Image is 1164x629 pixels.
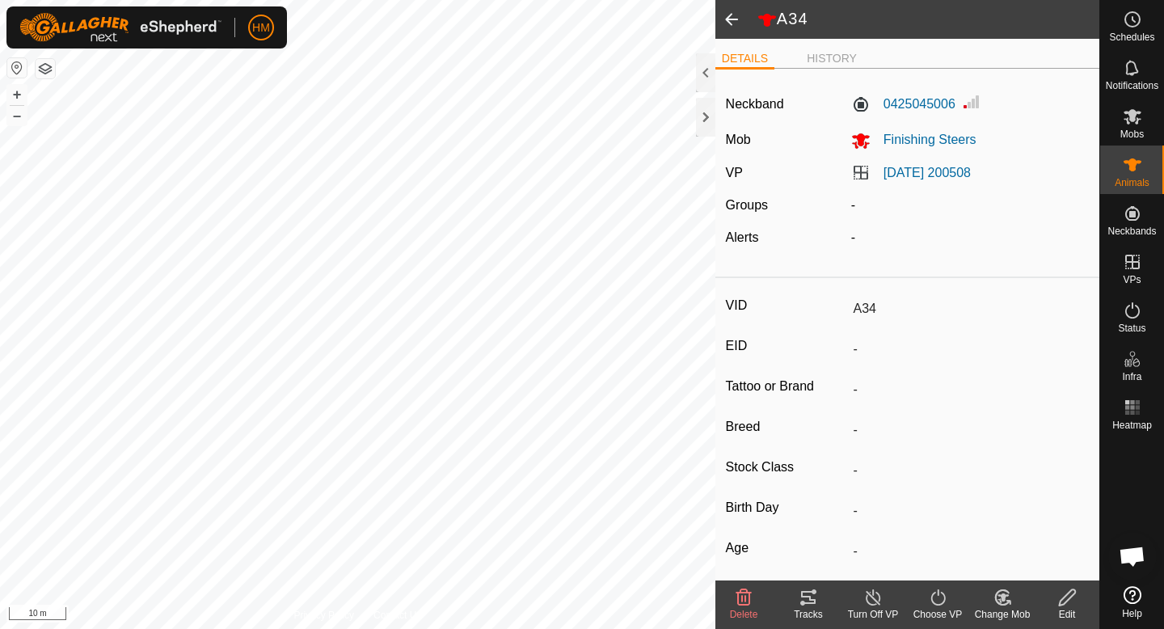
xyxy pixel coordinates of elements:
label: Breed [726,416,847,437]
label: Age [726,538,847,559]
li: HISTORY [800,50,863,67]
div: Open chat [1108,532,1157,580]
span: Infra [1122,372,1141,382]
label: VP [726,166,743,179]
label: Pregnancy Status [726,578,847,599]
label: 0425045006 [851,95,955,114]
a: Help [1100,580,1164,625]
label: VID [726,295,847,316]
a: [DATE] 200508 [884,166,971,179]
div: - [845,228,1095,247]
label: Groups [726,198,768,212]
label: Birth Day [726,497,847,518]
span: HM [252,19,270,36]
div: - [845,196,1095,215]
label: Tattoo or Brand [726,376,847,397]
label: Alerts [726,230,759,244]
span: Status [1118,323,1145,333]
label: Neckband [726,95,784,114]
a: Contact Us [373,608,421,623]
span: Animals [1115,178,1149,188]
img: Signal strength [962,92,981,112]
button: + [7,85,27,104]
button: Reset Map [7,58,27,78]
span: Help [1122,609,1142,618]
label: EID [726,336,847,357]
span: Mobs [1120,129,1144,139]
span: Heatmap [1112,420,1152,430]
div: Change Mob [970,607,1035,622]
button: – [7,106,27,125]
div: Edit [1035,607,1099,622]
div: Choose VP [905,607,970,622]
div: Tracks [776,607,841,622]
span: Notifications [1106,81,1158,91]
li: DETAILS [715,50,774,70]
div: Turn Off VP [841,607,905,622]
span: Schedules [1109,32,1154,42]
img: Gallagher Logo [19,13,221,42]
span: VPs [1123,275,1141,285]
label: Stock Class [726,457,847,478]
span: Delete [730,609,758,620]
span: Neckbands [1107,226,1156,236]
label: Mob [726,133,751,146]
a: Privacy Policy [293,608,354,623]
h2: A34 [757,9,1099,30]
button: Map Layers [36,59,55,78]
span: Finishing Steers [871,133,976,146]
